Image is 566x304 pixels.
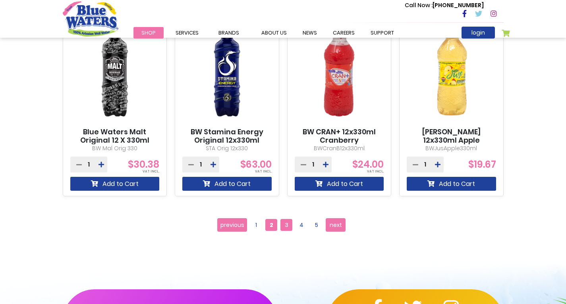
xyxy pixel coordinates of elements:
a: previous [217,218,247,232]
a: login [462,27,495,39]
span: 2 [265,219,277,231]
span: $63.00 [240,158,272,171]
span: $24.00 [352,158,384,171]
p: [PHONE_NUMBER] [405,1,484,10]
button: Add to Cart [407,177,496,191]
a: 3 [280,219,292,231]
a: 1 [250,219,262,231]
a: store logo [63,1,118,36]
a: about us [253,27,295,39]
p: BWCranB12x330ml [295,144,384,153]
a: next [326,218,346,232]
a: 5 [311,219,323,231]
a: [PERSON_NAME] 12x330ml Apple [407,128,496,145]
p: BW Mal Orig 330 [70,144,160,153]
span: Brands [218,29,239,37]
span: $19.67 [468,158,496,171]
a: careers [325,27,363,39]
p: BWJusApple330ml [407,144,496,153]
p: STA Orig 12x330 [182,144,272,153]
img: BW Juse 12x330ml Apple [407,16,496,128]
button: Add to Cart [182,177,272,191]
span: $30.38 [128,158,159,171]
span: Call Now : [405,1,433,9]
img: BW Stamina Energy Original 12x330ml [182,16,272,128]
span: next [330,219,342,231]
img: BW CRAN+ 12x330ml Cranberry [295,16,384,128]
button: Add to Cart [70,177,160,191]
span: previous [220,219,244,231]
a: support [363,27,402,39]
a: News [295,27,325,39]
a: BW CRAN+ 12x330ml Cranberry [295,128,384,145]
button: Add to Cart [295,177,384,191]
span: Shop [141,29,156,37]
a: 4 [296,219,307,231]
span: Services [176,29,199,37]
img: Blue Waters Malt Original 12 X 330ml [70,16,160,128]
a: Blue Waters Malt Original 12 X 330ml [70,128,160,145]
a: BW Stamina Energy Original 12x330ml [182,128,272,145]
